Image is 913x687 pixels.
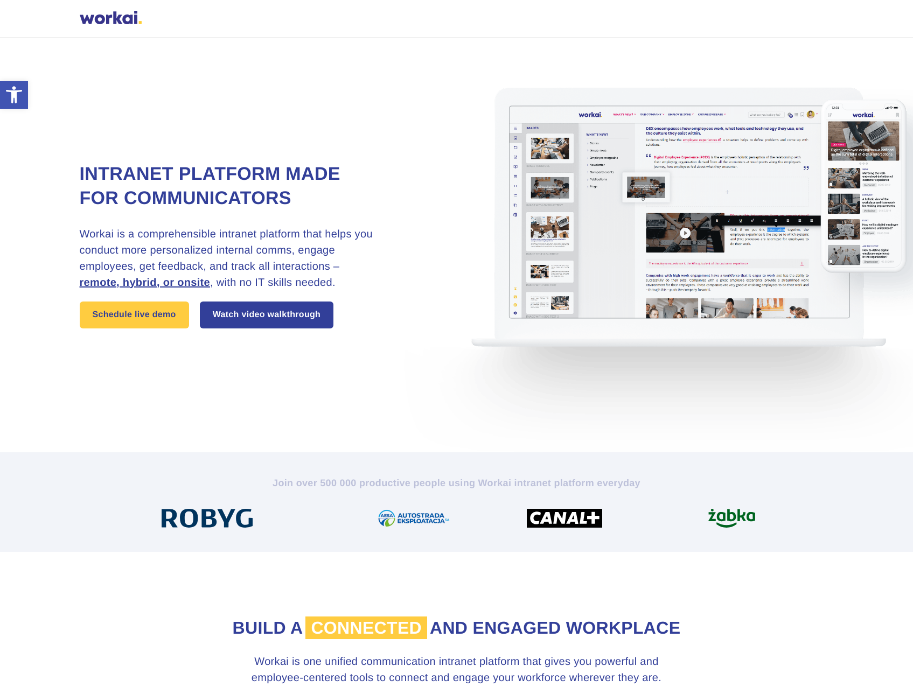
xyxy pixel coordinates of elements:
a: Schedule live demo [80,302,189,328]
h3: Workai is one unified communication intranet platform that gives you powerful and employee-center... [247,654,666,686]
h2: Build a and engaged workplace [158,616,756,640]
span: connected [305,616,427,639]
u: remote, hybrid, or onsite [80,277,210,289]
a: Watch video walkthrough [200,302,334,328]
h1: Intranet platform made for communicators [80,162,376,212]
h2: Join over 500 000 productive people using Workai intranet platform everyday [158,476,756,489]
h3: Workai is a comprehensible intranet platform that helps you conduct more personalized internal co... [80,226,376,291]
